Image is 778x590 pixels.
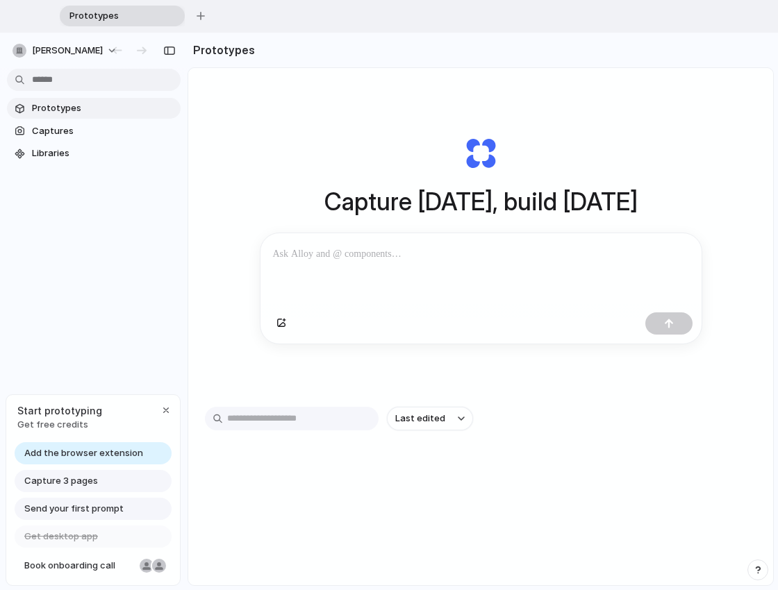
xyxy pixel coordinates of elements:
span: Capture 3 pages [24,474,98,488]
span: Libraries [32,146,175,160]
div: Christian Iacullo [151,557,167,574]
h1: Capture [DATE], build [DATE] [324,183,638,220]
span: Get desktop app [24,530,98,543]
a: Book onboarding call [15,555,172,577]
div: Prototypes [60,6,185,26]
a: Libraries [7,143,181,164]
span: Prototypes [64,9,163,23]
span: Prototypes [32,101,175,115]
span: Captures [32,124,175,138]
button: Last edited [387,407,473,430]
span: Start prototyping [17,403,102,418]
h2: Prototypes [188,42,255,58]
span: Send your first prompt [24,502,124,516]
button: [PERSON_NAME] [7,40,124,62]
span: Add the browser extension [24,446,143,460]
div: Nicole Kubica [138,557,155,574]
span: Book onboarding call [24,559,134,573]
a: Add the browser extension [15,442,172,464]
span: [PERSON_NAME] [32,44,103,58]
span: Last edited [395,412,445,425]
a: Prototypes [7,98,181,119]
span: Get free credits [17,418,102,432]
a: Captures [7,121,181,142]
